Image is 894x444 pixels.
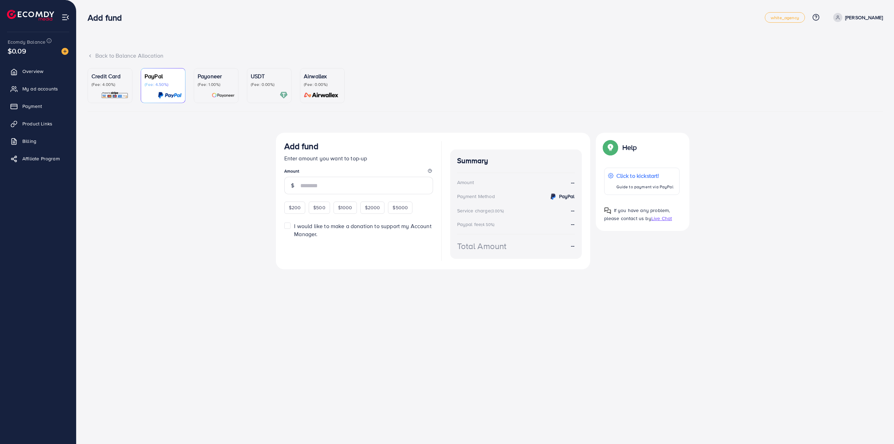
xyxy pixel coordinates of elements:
span: $500 [313,204,325,211]
p: (Fee: 1.00%) [198,82,235,87]
strong: -- [571,220,574,228]
span: Live Chat [651,215,672,222]
p: Guide to payment via PayPal [616,183,673,191]
img: credit [549,192,557,201]
h3: Add fund [284,141,318,151]
img: Popup guide [604,207,611,214]
span: $0.09 [8,46,26,56]
strong: PayPal [559,193,575,200]
strong: -- [571,206,574,214]
a: Payment [5,99,71,113]
a: [PERSON_NAME] [830,13,883,22]
p: USDT [251,72,288,80]
p: (Fee: 4.00%) [91,82,129,87]
div: Back to Balance Allocation [88,52,883,60]
div: Payment Method [457,193,495,200]
img: menu [61,13,69,21]
span: $200 [289,204,301,211]
p: (Fee: 0.00%) [304,82,341,87]
a: Overview [5,64,71,78]
a: white_agency [765,12,805,23]
p: Airwallex [304,72,341,80]
div: Total Amount [457,240,507,252]
img: Popup guide [604,141,617,154]
span: $1000 [338,204,352,211]
strong: -- [571,179,574,187]
img: card [158,91,182,99]
h4: Summary [457,157,575,165]
span: My ad accounts [22,85,58,92]
div: Service charge [457,207,506,214]
span: $5000 [393,204,408,211]
p: [PERSON_NAME] [845,13,883,22]
legend: Amount [284,168,433,177]
small: (4.50%) [481,222,494,227]
img: image [61,48,68,55]
p: PayPal [145,72,182,80]
div: Paypal fee [457,221,497,228]
span: Overview [22,68,43,75]
a: Billing [5,134,71,148]
h3: Add fund [88,13,127,23]
span: Billing [22,138,36,145]
a: Affiliate Program [5,152,71,166]
img: card [280,91,288,99]
span: Payment [22,103,42,110]
a: My ad accounts [5,82,71,96]
p: (Fee: 4.50%) [145,82,182,87]
span: Affiliate Program [22,155,60,162]
span: If you have any problem, please contact us by [604,207,670,222]
span: white_agency [771,15,799,20]
img: card [101,91,129,99]
p: Credit Card [91,72,129,80]
p: Click to kickstart! [616,172,673,180]
div: Amount [457,179,474,186]
strong: -- [571,242,574,250]
span: Ecomdy Balance [8,38,45,45]
img: card [302,91,341,99]
img: card [212,91,235,99]
img: logo [7,10,54,21]
p: Help [622,143,637,152]
p: (Fee: 0.00%) [251,82,288,87]
iframe: Chat [864,413,889,439]
p: Payoneer [198,72,235,80]
p: Enter amount you want to top-up [284,154,433,162]
span: Product Links [22,120,52,127]
a: Product Links [5,117,71,131]
span: I would like to make a donation to support my Account Manager. [294,222,431,238]
small: (3.00%) [491,208,504,214]
span: $2000 [365,204,380,211]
